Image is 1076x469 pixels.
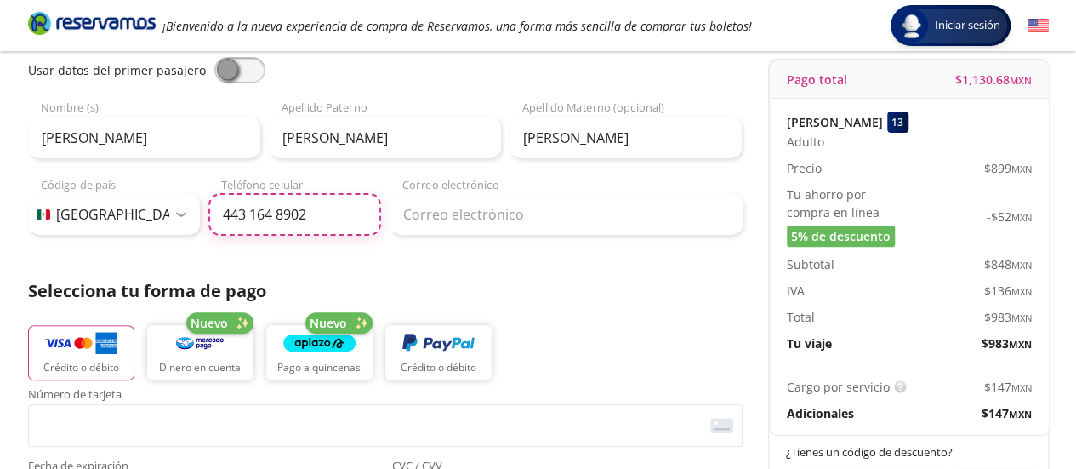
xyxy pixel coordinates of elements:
p: Pago total [787,71,847,89]
input: Correo electrónico [390,193,743,236]
img: MX [37,209,50,220]
span: $ 1,130.68 [955,71,1032,89]
p: Dinero en cuenta [159,360,241,375]
span: Nuevo [191,314,228,332]
p: [PERSON_NAME] [787,113,883,131]
button: Crédito o débito [385,325,492,380]
small: MXN [1009,408,1032,420]
span: Usar datos del primer pasajero [28,62,206,78]
p: IVA [787,282,805,300]
small: MXN [1011,381,1032,394]
input: Nombre (s) [28,117,260,159]
small: MXN [1011,285,1032,298]
span: $ 848 [984,255,1032,273]
span: Nuevo [310,314,347,332]
span: $ 136 [984,282,1032,300]
em: ¡Bienvenido a la nueva experiencia de compra de Reservamos, una forma más sencilla de comprar tus... [162,18,752,34]
span: -$ 52 [987,208,1032,226]
span: $ 983 [984,308,1032,326]
p: Tu ahorro por compra en línea [787,186,909,221]
p: Tu viaje [787,335,832,352]
button: English [1028,15,1049,37]
p: Selecciona tu forma de pago [28,278,743,304]
span: $ 147 [982,404,1032,422]
iframe: Iframe del número de tarjeta asegurada [36,409,735,442]
a: Brand Logo [28,10,156,41]
p: Subtotal [787,255,834,273]
span: $ 147 [984,378,1032,396]
small: MXN [1011,163,1032,175]
p: Pago a quincenas [277,360,361,375]
span: Adulto [787,133,824,151]
input: Apellido Materno (opcional) [510,117,742,159]
small: MXN [1010,74,1032,87]
small: MXN [1011,312,1032,324]
p: Total [787,308,815,326]
p: ¿Tienes un código de descuento? [786,444,1033,461]
input: Apellido Paterno [269,117,501,159]
span: Número de tarjeta [28,389,743,404]
div: 13 [887,112,908,133]
span: Iniciar sesión [928,17,1007,34]
p: Crédito o débito [43,360,119,375]
small: MXN [1011,259,1032,272]
span: $ 983 [982,335,1032,352]
small: MXN [1011,211,1032,224]
p: Cargo por servicio [787,378,890,396]
img: card [710,418,733,433]
i: Brand Logo [28,10,156,36]
p: Crédito o débito [401,360,476,375]
span: 5% de descuento [791,227,891,245]
p: Precio [787,159,822,177]
small: MXN [1009,338,1032,351]
p: Adicionales [787,404,854,422]
input: Teléfono celular [208,193,381,236]
button: Crédito o débito [28,325,134,380]
span: $ 899 [984,159,1032,177]
button: Dinero en cuenta [147,325,253,380]
button: Pago a quincenas [266,325,373,380]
